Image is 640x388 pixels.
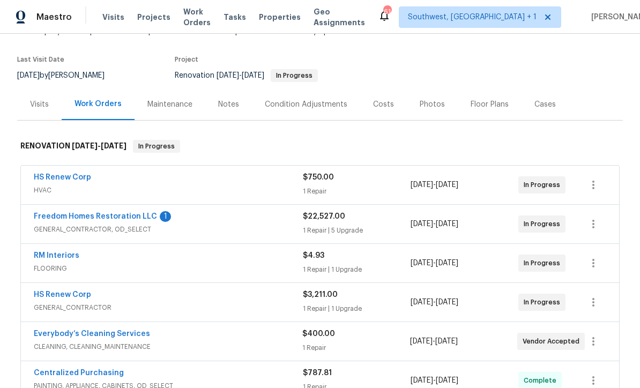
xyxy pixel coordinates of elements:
[17,69,117,82] div: by [PERSON_NAME]
[101,142,126,150] span: [DATE]
[411,258,458,268] span: -
[17,129,623,163] div: RENOVATION [DATE]-[DATE]In Progress
[471,99,509,110] div: Floor Plans
[411,377,433,384] span: [DATE]
[435,338,458,345] span: [DATE]
[303,213,345,220] span: $22,527.00
[411,297,458,308] span: -
[75,99,122,109] div: Work Orders
[160,211,171,222] div: 1
[411,181,433,189] span: [DATE]
[34,291,91,299] a: HS Renew Corp
[303,303,411,314] div: 1 Repair | 1 Upgrade
[36,12,72,23] span: Maestro
[34,252,79,259] a: RM Interiors
[303,369,332,377] span: $787.81
[147,99,192,110] div: Maintenance
[302,330,335,338] span: $400.00
[410,338,433,345] span: [DATE]
[175,56,198,63] span: Project
[34,330,150,338] a: Everybody’s Cleaning Services
[30,99,49,110] div: Visits
[523,336,584,347] span: Vendor Accepted
[420,99,445,110] div: Photos
[436,377,458,384] span: [DATE]
[303,225,411,236] div: 1 Repair | 5 Upgrade
[175,72,318,79] span: Renovation
[259,12,301,23] span: Properties
[411,219,458,229] span: -
[272,72,317,79] span: In Progress
[436,220,458,228] span: [DATE]
[102,12,124,23] span: Visits
[408,12,537,23] span: Southwest, [GEOGRAPHIC_DATA] + 1
[34,224,303,235] span: GENERAL_CONTRACTOR, OD_SELECT
[436,299,458,306] span: [DATE]
[411,259,433,267] span: [DATE]
[134,141,179,152] span: In Progress
[411,375,458,386] span: -
[34,263,303,274] span: FLOORING
[411,299,433,306] span: [DATE]
[410,336,458,347] span: -
[242,72,264,79] span: [DATE]
[20,140,126,153] h6: RENOVATION
[34,369,124,377] a: Centralized Purchasing
[524,180,564,190] span: In Progress
[17,72,40,79] span: [DATE]
[314,6,365,28] span: Geo Assignments
[303,291,338,299] span: $3,211.00
[265,99,347,110] div: Condition Adjustments
[302,342,410,353] div: 1 Repair
[34,185,303,196] span: HVAC
[218,99,239,110] div: Notes
[303,174,334,181] span: $750.00
[17,56,64,63] span: Last Visit Date
[436,181,458,189] span: [DATE]
[217,72,264,79] span: -
[72,142,126,150] span: -
[436,259,458,267] span: [DATE]
[303,264,411,275] div: 1 Repair | 1 Upgrade
[524,258,564,268] span: In Progress
[411,220,433,228] span: [DATE]
[303,252,324,259] span: $4.93
[373,99,394,110] div: Costs
[72,142,98,150] span: [DATE]
[217,72,239,79] span: [DATE]
[34,341,302,352] span: CLEANING, CLEANING_MAINTENANCE
[183,6,211,28] span: Work Orders
[524,375,561,386] span: Complete
[383,6,391,17] div: 61
[303,186,411,197] div: 1 Repair
[534,99,556,110] div: Cases
[34,213,157,220] a: Freedom Homes Restoration LLC
[137,12,170,23] span: Projects
[224,13,246,21] span: Tasks
[34,174,91,181] a: HS Renew Corp
[411,180,458,190] span: -
[34,302,303,313] span: GENERAL_CONTRACTOR
[524,219,564,229] span: In Progress
[524,297,564,308] span: In Progress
